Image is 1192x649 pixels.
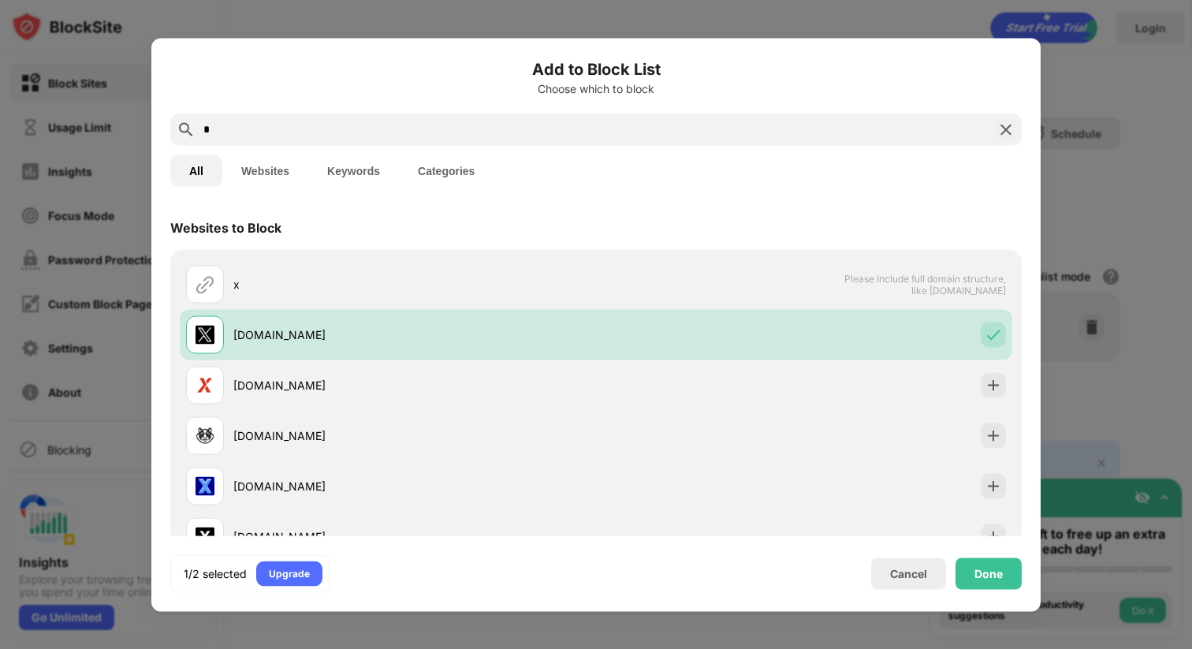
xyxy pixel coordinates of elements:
span: Please include full domain structure, like [DOMAIN_NAME] [844,272,1006,296]
img: favicons [196,325,214,344]
button: Websites [222,155,308,186]
img: favicons [196,375,214,394]
div: [DOMAIN_NAME] [233,528,596,545]
div: Cancel [890,567,927,580]
img: favicons [196,476,214,495]
img: search-close [996,120,1015,139]
button: Categories [399,155,494,186]
div: Done [974,567,1003,580]
div: [DOMAIN_NAME] [233,427,596,444]
div: Websites to Block [170,219,281,235]
div: [DOMAIN_NAME] [233,478,596,494]
div: 1/2 selected [184,565,247,581]
div: x [233,276,596,293]
img: favicons [196,527,214,546]
div: [DOMAIN_NAME] [233,326,596,343]
img: search.svg [177,120,196,139]
div: [DOMAIN_NAME] [233,377,596,394]
div: Upgrade [269,565,310,581]
button: Keywords [308,155,399,186]
img: favicons [196,426,214,445]
img: url.svg [196,274,214,293]
h6: Add to Block List [170,57,1022,80]
div: Choose which to block [170,82,1022,95]
button: All [170,155,222,186]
